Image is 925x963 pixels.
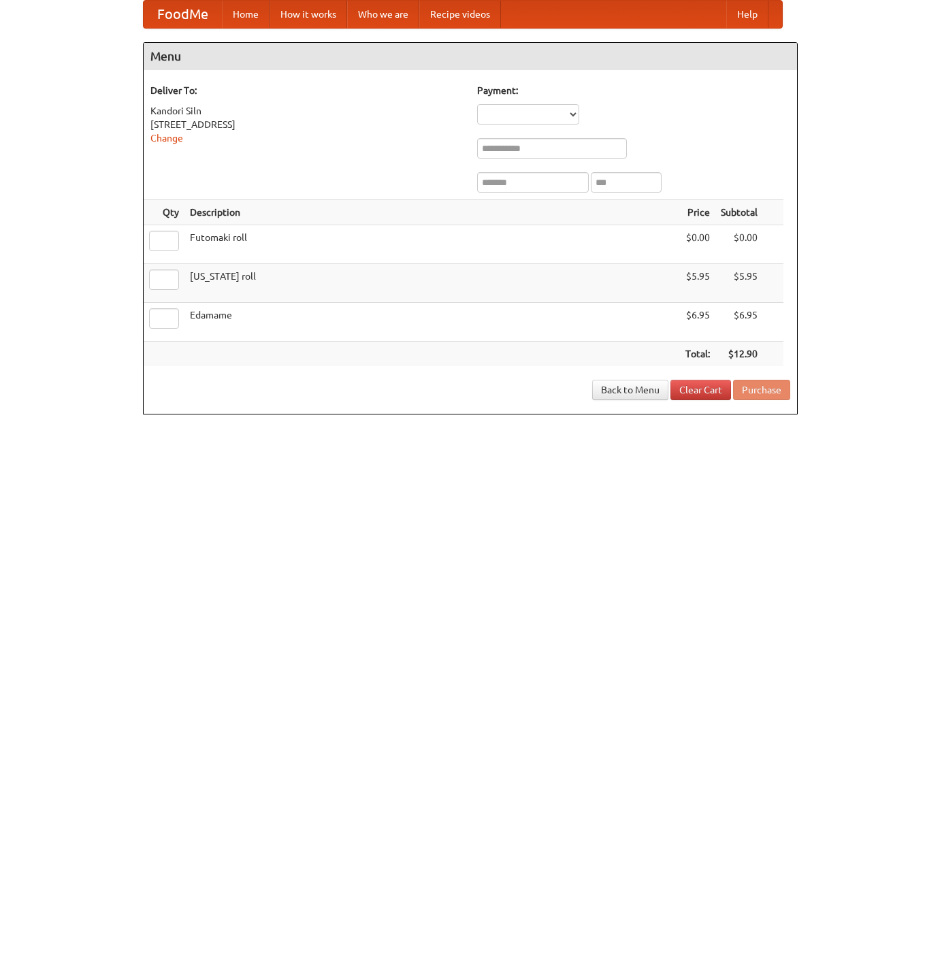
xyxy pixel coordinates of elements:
[270,1,347,28] a: How it works
[184,303,680,342] td: Edamame
[680,200,715,225] th: Price
[184,225,680,264] td: Futomaki roll
[715,264,763,303] td: $5.95
[477,84,790,97] h5: Payment:
[680,303,715,342] td: $6.95
[150,133,183,144] a: Change
[347,1,419,28] a: Who we are
[680,342,715,367] th: Total:
[680,264,715,303] td: $5.95
[419,1,501,28] a: Recipe videos
[150,84,464,97] h5: Deliver To:
[150,104,464,118] div: Kandori Siln
[144,1,222,28] a: FoodMe
[144,200,184,225] th: Qty
[222,1,270,28] a: Home
[733,380,790,400] button: Purchase
[680,225,715,264] td: $0.00
[726,1,768,28] a: Help
[592,380,668,400] a: Back to Menu
[150,118,464,131] div: [STREET_ADDRESS]
[670,380,731,400] a: Clear Cart
[144,43,797,70] h4: Menu
[715,225,763,264] td: $0.00
[184,200,680,225] th: Description
[184,264,680,303] td: [US_STATE] roll
[715,200,763,225] th: Subtotal
[715,303,763,342] td: $6.95
[715,342,763,367] th: $12.90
